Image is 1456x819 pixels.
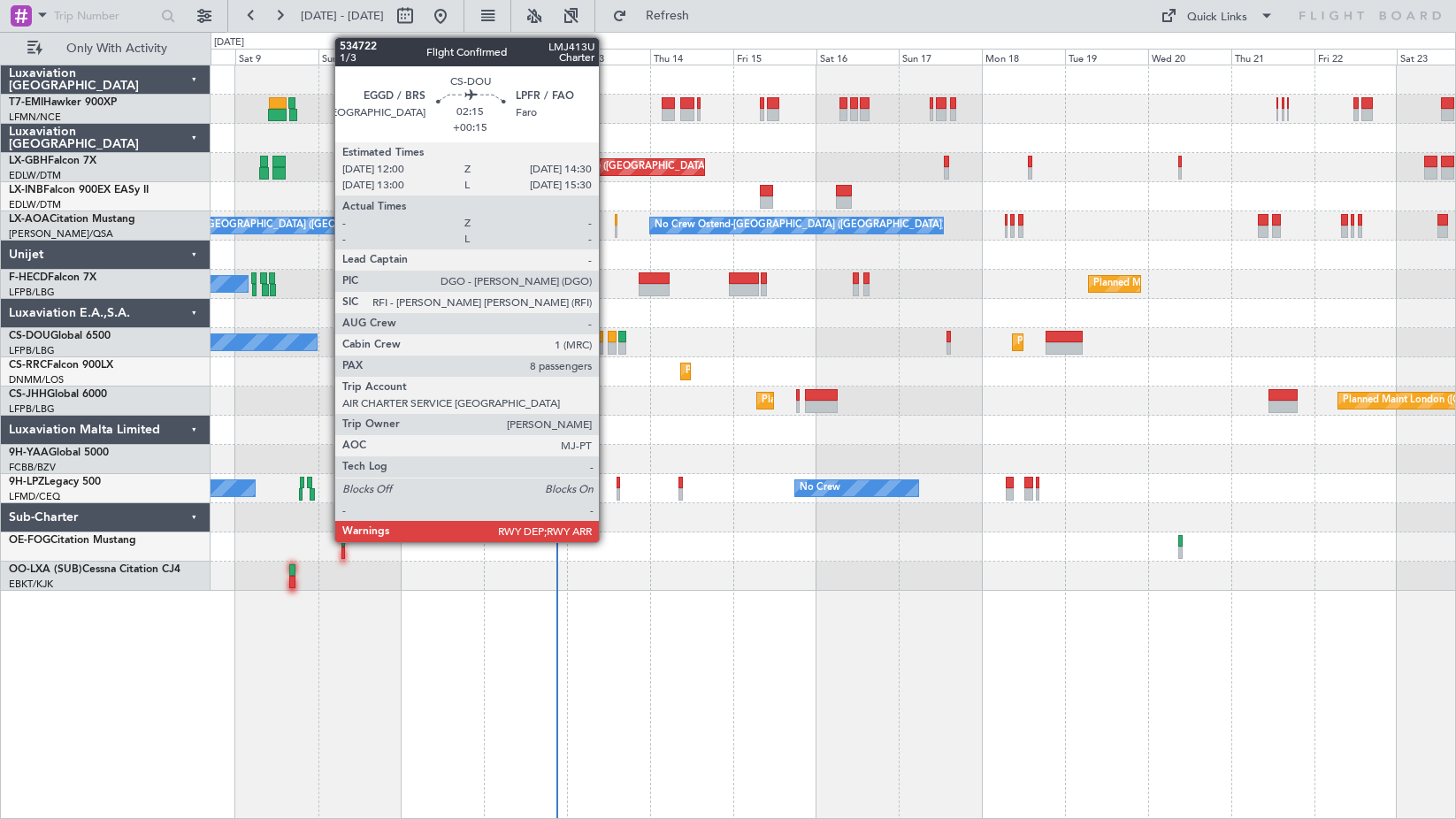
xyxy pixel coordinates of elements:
span: F-HECD [9,272,48,283]
a: FCBB/BZV [9,461,56,474]
div: No Crew Ostend-[GEOGRAPHIC_DATA] ([GEOGRAPHIC_DATA]) [655,212,945,239]
div: Planned Maint [GEOGRAPHIC_DATA] ([GEOGRAPHIC_DATA]) [1017,329,1296,356]
div: Planned Maint [GEOGRAPHIC_DATA] ([GEOGRAPHIC_DATA]) [1093,271,1372,297]
a: EDLW/DTM [9,169,61,182]
div: Planned Maint [GEOGRAPHIC_DATA] ([GEOGRAPHIC_DATA]) [521,387,800,414]
a: [PERSON_NAME]/QSA [9,227,113,241]
a: OO-LXA (SUB)Cessna Citation CJ4 [9,564,180,575]
a: CS-RRCFalcon 900LX [9,360,113,371]
div: Wed 20 [1148,49,1231,65]
div: Wed 13 [567,49,650,65]
div: Quick Links [1187,9,1247,27]
div: Fri 15 [733,49,816,65]
a: LFMD/CEQ [9,490,60,503]
span: Refresh [631,10,705,22]
div: Mon 11 [401,49,484,65]
div: Tue 12 [484,49,567,65]
div: Sun 17 [899,49,982,65]
a: LFPB/LBG [9,402,55,416]
button: Only With Activity [19,34,192,63]
div: Mon 18 [982,49,1065,65]
a: LFPB/LBG [9,286,55,299]
span: LX-GBH [9,156,48,166]
a: 9H-YAAGlobal 5000 [9,448,109,458]
span: CS-JHH [9,389,47,400]
span: OE-FOG [9,535,50,546]
span: Only With Activity [46,42,187,55]
a: LFMN/NCE [9,111,61,124]
div: Planned Maint Lagos ([PERSON_NAME]) [686,358,869,385]
a: EDLW/DTM [9,198,61,211]
span: CS-DOU [9,331,50,341]
span: LX-INB [9,185,43,195]
span: 9H-LPZ [9,477,44,487]
a: F-HECDFalcon 7X [9,272,96,283]
div: Thu 21 [1231,49,1314,65]
div: No Crew [800,475,840,501]
div: Sun 10 [318,49,402,65]
a: LFPB/LBG [9,344,55,357]
div: Thu 14 [650,49,733,65]
a: CS-JHHGlobal 6000 [9,389,107,400]
div: Fri 22 [1314,49,1398,65]
span: OO-LXA (SUB) [9,564,82,575]
input: Trip Number [54,3,156,29]
div: Planned Maint Nice ([GEOGRAPHIC_DATA]) [513,154,710,180]
div: Planned Maint [GEOGRAPHIC_DATA] ([GEOGRAPHIC_DATA]) [430,387,709,414]
a: CS-DOUGlobal 6500 [9,331,111,341]
a: OE-FOGCitation Mustang [9,535,136,546]
span: [DATE] - [DATE] [301,8,384,24]
div: Sat 16 [816,49,900,65]
a: LX-AOACitation Mustang [9,214,135,225]
span: LX-AOA [9,214,50,225]
a: EBKT/KJK [9,578,53,591]
span: CS-RRC [9,360,47,371]
a: DNMM/LOS [9,373,64,387]
div: No Crew Ostend-[GEOGRAPHIC_DATA] ([GEOGRAPHIC_DATA]) [126,212,416,239]
div: Planned Maint [GEOGRAPHIC_DATA] ([GEOGRAPHIC_DATA]) [430,329,709,356]
button: Refresh [604,2,710,30]
a: T7-EMIHawker 900XP [9,97,117,108]
a: LX-GBHFalcon 7X [9,156,96,166]
span: 9H-YAA [9,448,49,458]
a: 9H-LPZLegacy 500 [9,477,101,487]
a: LX-INBFalcon 900EX EASy II [9,185,149,195]
div: Planned Maint [GEOGRAPHIC_DATA] ([GEOGRAPHIC_DATA]) [762,387,1040,414]
div: [DATE] [214,35,244,50]
button: Quick Links [1152,2,1283,30]
div: Sat 9 [235,49,318,65]
span: T7-EMI [9,97,43,108]
div: Tue 19 [1065,49,1148,65]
